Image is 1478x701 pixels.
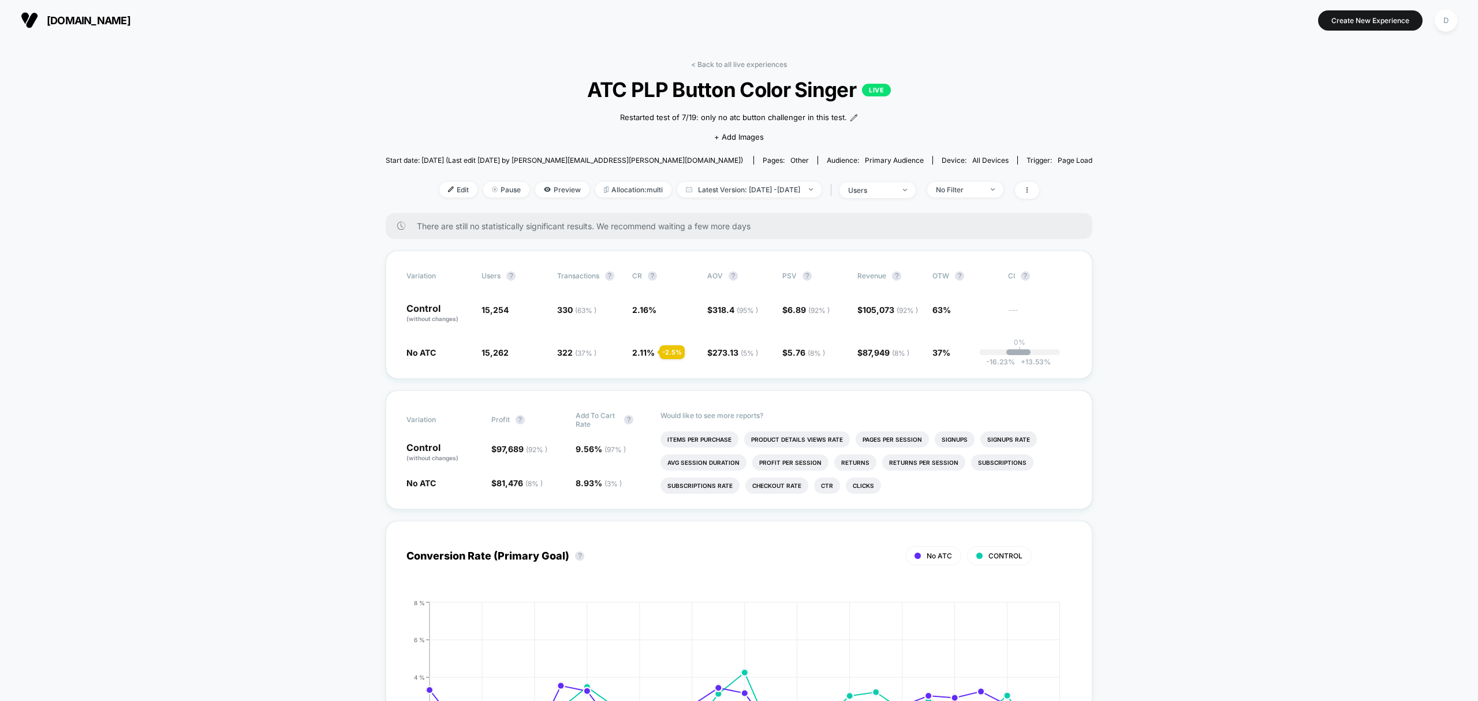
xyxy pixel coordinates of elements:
[1435,9,1457,32] div: D
[406,348,436,357] span: No ATC
[856,431,929,448] li: Pages Per Session
[763,156,809,165] div: Pages:
[406,411,470,428] span: Variation
[707,305,758,315] span: $
[927,551,952,560] span: No ATC
[406,271,470,281] span: Variation
[737,306,758,315] span: ( 95 % )
[932,271,996,281] span: OTW
[935,431,975,448] li: Signups
[1008,271,1072,281] span: CI
[575,349,596,357] span: ( 37 % )
[414,599,425,606] tspan: 8 %
[17,11,134,29] button: [DOMAIN_NAME]
[955,271,964,281] button: ?
[660,454,747,471] li: Avg Session Duration
[782,271,797,280] span: PSV
[406,478,436,488] span: No ATC
[744,431,850,448] li: Product Details Views Rate
[971,454,1033,471] li: Subscriptions
[707,348,758,357] span: $
[482,305,509,315] span: 15,254
[729,271,738,281] button: ?
[483,182,529,197] span: Pause
[417,221,1069,231] span: There are still no statistically significant results. We recommend waiting a few more days
[892,271,901,281] button: ?
[691,60,787,69] a: < Back to all live experiences
[932,348,950,357] span: 37%
[605,271,614,281] button: ?
[414,636,425,643] tspan: 6 %
[497,478,543,488] span: 81,476
[482,271,501,280] span: users
[972,156,1009,165] span: all devices
[1318,10,1423,31] button: Create New Experience
[406,443,479,463] p: Control
[406,304,470,323] p: Control
[491,415,510,424] span: Profit
[882,454,965,471] li: Returns Per Session
[1015,357,1051,366] span: 13.53 %
[787,305,830,315] span: 6.89
[632,271,642,280] span: CR
[575,551,584,561] button: ?
[660,411,1072,420] p: Would like to see more reports?
[803,271,812,281] button: ?
[557,305,596,315] span: 330
[980,431,1037,448] li: Signups Rate
[632,348,655,357] span: 2.11 %
[808,349,825,357] span: ( 8 % )
[439,182,477,197] span: Edit
[932,156,1017,165] span: Device:
[386,156,743,165] span: Start date: [DATE] (Last edit [DATE] by [PERSON_NAME][EMAIL_ADDRESS][PERSON_NAME][DOMAIN_NAME])
[1431,9,1461,32] button: D
[712,305,758,315] span: 318.4
[604,187,609,193] img: rebalance
[677,182,822,197] span: Latest Version: [DATE] - [DATE]
[535,182,589,197] span: Preview
[620,112,847,124] span: Restarted test of 7/19: only no atc button challenger in this test.
[752,454,828,471] li: Profit Per Session
[932,305,951,315] span: 63%
[406,315,458,322] span: (without changes)
[575,306,596,315] span: ( 63 % )
[557,348,596,357] span: 322
[491,478,543,488] span: $
[814,478,840,494] li: Ctr
[857,348,909,357] span: $
[557,271,599,280] span: Transactions
[414,673,425,680] tspan: 4 %
[808,306,830,315] span: ( 92 % )
[782,305,830,315] span: $
[892,349,909,357] span: ( 8 % )
[595,182,671,197] span: Allocation: multi
[406,454,458,461] span: (without changes)
[863,348,909,357] span: 87,949
[482,348,509,357] span: 15,262
[660,478,740,494] li: Subscriptions Rate
[848,186,894,195] div: users
[712,348,758,357] span: 273.13
[846,478,881,494] li: Clicks
[576,478,622,488] span: 8.93 %
[47,14,130,27] span: [DOMAIN_NAME]
[827,182,839,199] span: |
[865,156,924,165] span: Primary Audience
[991,188,995,191] img: end
[686,187,692,192] img: calendar
[834,454,876,471] li: Returns
[707,271,723,280] span: AOV
[624,415,633,424] button: ?
[604,445,626,454] span: ( 97 % )
[1018,346,1021,355] p: |
[986,357,1015,366] span: -16.23 %
[576,444,626,454] span: 9.56 %
[21,12,38,29] img: Visually logo
[827,156,924,165] div: Audience:
[648,271,657,281] button: ?
[660,431,738,448] li: Items Per Purchase
[497,444,547,454] span: 97,689
[782,348,825,357] span: $
[745,478,808,494] li: Checkout Rate
[659,345,685,359] div: - 2.5 %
